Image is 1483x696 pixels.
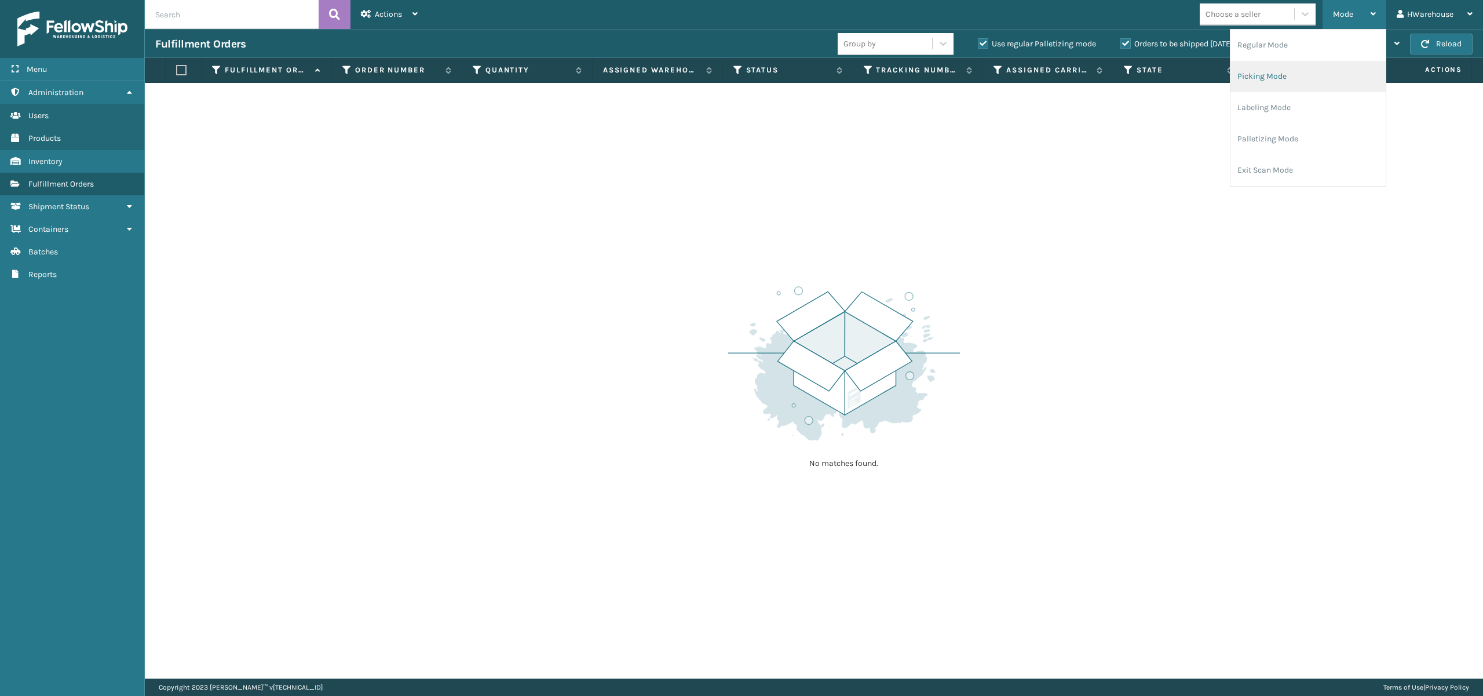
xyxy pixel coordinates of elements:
[1383,679,1469,696] div: |
[1230,92,1386,123] li: Labeling Mode
[1206,8,1261,20] div: Choose a seller
[28,269,57,279] span: Reports
[17,12,127,46] img: logo
[1120,39,1233,49] label: Orders to be shipped [DATE]
[1333,9,1353,19] span: Mode
[28,202,89,212] span: Shipment Status
[225,65,309,75] label: Fulfillment Order Id
[28,224,68,234] span: Containers
[1425,683,1469,691] a: Privacy Policy
[978,39,1096,49] label: Use regular Palletizing mode
[1006,65,1091,75] label: Assigned Carrier Service
[159,679,323,696] p: Copyright 2023 [PERSON_NAME]™ v [TECHNICAL_ID]
[28,156,63,166] span: Inventory
[28,133,61,143] span: Products
[1230,61,1386,92] li: Picking Mode
[876,65,960,75] label: Tracking Number
[1383,683,1423,691] a: Terms of Use
[355,65,440,75] label: Order Number
[27,64,47,74] span: Menu
[1230,30,1386,61] li: Regular Mode
[1410,34,1473,54] button: Reload
[1378,60,1469,79] span: Actions
[155,37,246,51] h3: Fulfillment Orders
[1137,65,1221,75] label: State
[28,179,94,189] span: Fulfillment Orders
[1230,123,1386,155] li: Palletizing Mode
[746,65,831,75] label: Status
[485,65,570,75] label: Quantity
[28,111,49,121] span: Users
[603,65,700,75] label: Assigned Warehouse
[843,38,876,50] div: Group by
[28,88,83,97] span: Administration
[375,9,402,19] span: Actions
[1230,155,1386,186] li: Exit Scan Mode
[28,247,58,257] span: Batches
